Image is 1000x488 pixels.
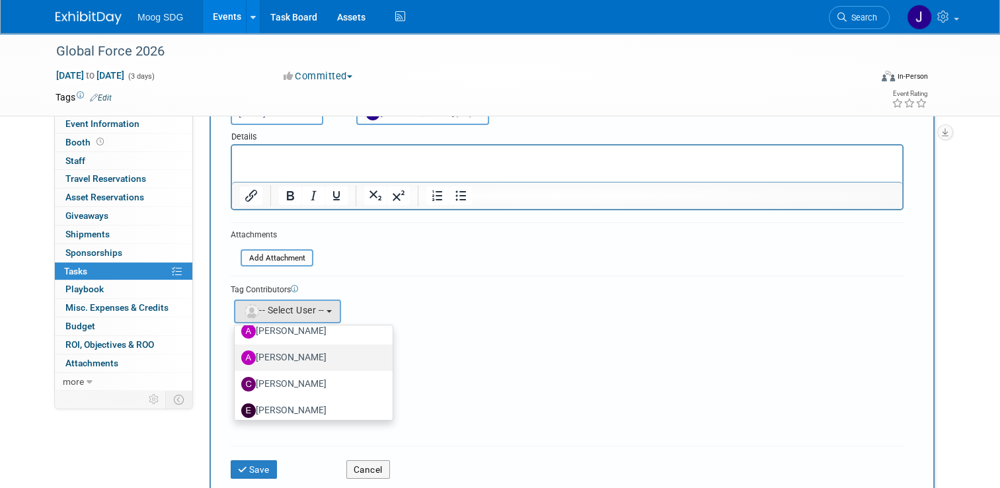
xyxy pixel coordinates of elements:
span: Asset Reservations [65,192,144,202]
td: Tags [56,91,112,104]
a: ROI, Objectives & ROO [55,336,192,354]
a: Edit [90,93,112,102]
a: Shipments [55,225,192,243]
span: ROI, Objectives & ROO [65,339,154,350]
img: C.jpg [241,377,256,391]
span: Booth not reserved yet [94,137,106,147]
a: Staff [55,152,192,170]
a: Misc. Expenses & Credits [55,299,192,317]
div: Event Format [799,69,928,89]
button: Bold [279,186,301,205]
button: Bullet list [449,186,472,205]
button: -- Select User -- [234,300,341,323]
div: Tag Contributors [231,282,904,296]
span: Sponsorships [65,247,122,258]
a: Budget [55,317,192,335]
span: -- Select User -- [243,305,325,315]
a: Asset Reservations [55,188,192,206]
span: Giveaways [65,210,108,221]
img: Format-Inperson.png [882,71,895,81]
img: A.jpg [241,324,256,339]
a: Playbook [55,280,192,298]
span: [DATE] [DATE] [56,69,125,81]
div: Event Rating [892,91,927,97]
button: Insert/edit link [240,186,262,205]
button: Numbered list [426,186,449,205]
span: Playbook [65,284,104,294]
label: [PERSON_NAME] [241,400,379,421]
img: ExhibitDay [56,11,122,24]
img: A.jpg [241,350,256,365]
iframe: Rich Text Area [232,145,902,182]
span: more [63,376,84,387]
td: Personalize Event Tab Strip [143,391,166,408]
span: (3 days) [127,72,155,81]
label: [PERSON_NAME] [241,321,379,342]
span: [PERSON_NAME] [365,107,475,118]
span: Moog SDG [137,12,183,22]
a: Travel Reservations [55,170,192,188]
span: Misc. Expenses & Credits [65,302,169,313]
span: to [84,70,96,81]
a: Tasks [55,263,192,280]
span: Tasks [64,266,87,276]
button: Underline [325,186,348,205]
button: Superscript [387,186,410,205]
div: In-Person [897,71,928,81]
span: Booth [65,137,106,147]
td: Toggle Event Tabs [166,391,193,408]
img: Jaclyn Roberts [907,5,932,30]
span: Search [847,13,877,22]
a: Attachments [55,354,192,372]
span: Budget [65,321,95,331]
img: E.jpg [241,403,256,418]
span: Shipments [65,229,110,239]
label: [PERSON_NAME] [241,347,379,368]
button: Committed [279,69,358,83]
span: Attachments [65,358,118,368]
button: Save [231,460,277,479]
label: [PERSON_NAME] [241,374,379,395]
div: Attachments [231,229,313,241]
button: Italic [302,186,325,205]
div: Global Force 2026 [52,40,854,63]
a: Event Information [55,115,192,133]
span: Travel Reservations [65,173,146,184]
a: Giveaways [55,207,192,225]
span: Staff [65,155,85,166]
span: Event Information [65,118,139,129]
div: Details [231,125,904,144]
button: Cancel [346,460,390,479]
a: Search [829,6,890,29]
a: Booth [55,134,192,151]
a: Sponsorships [55,244,192,262]
button: Subscript [364,186,387,205]
a: more [55,373,192,391]
span: (me) [455,108,473,118]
